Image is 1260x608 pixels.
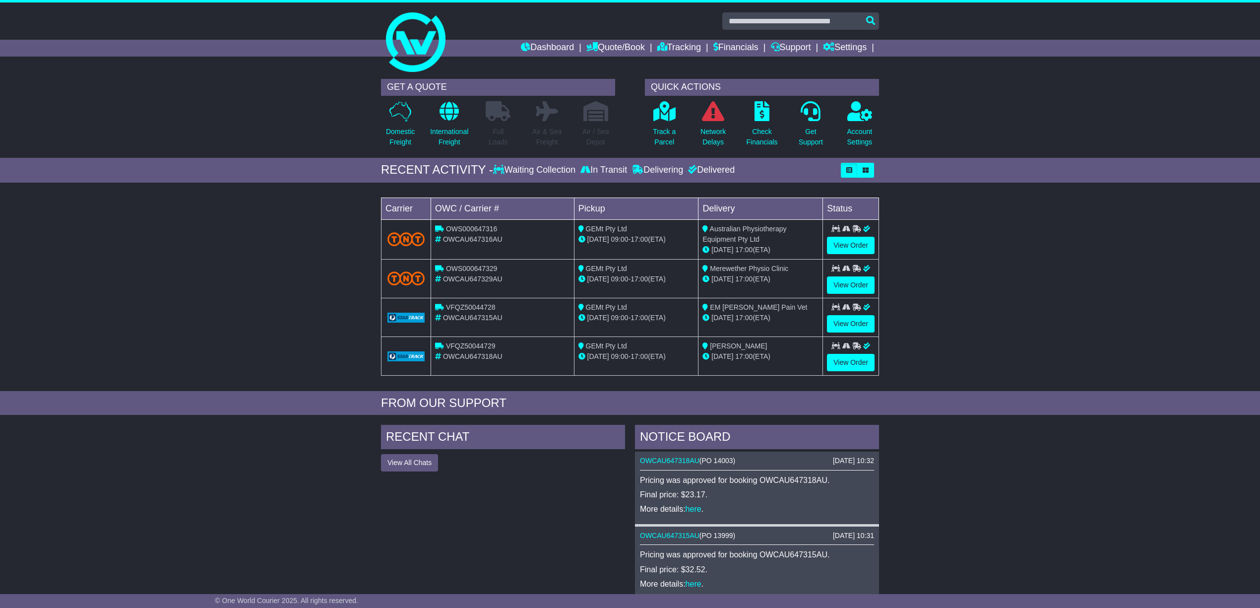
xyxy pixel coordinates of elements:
[578,234,694,245] div: - (ETA)
[630,235,648,243] span: 17:00
[443,352,503,360] span: OWCAU647318AU
[711,314,733,322] span: [DATE]
[700,127,726,147] p: Network Delays
[381,79,615,96] div: GET A QUOTE
[640,532,874,540] div: ( )
[771,40,811,57] a: Support
[823,40,867,57] a: Settings
[582,127,609,147] p: Air / Sea Depot
[381,198,431,219] td: Carrier
[640,457,699,465] a: OWCAU647318AU
[385,101,415,153] a: DomesticFreight
[798,101,823,153] a: GetSupport
[640,457,874,465] div: ( )
[657,40,701,57] a: Tracking
[711,352,733,360] span: [DATE]
[430,127,468,147] p: International Freight
[486,127,510,147] p: Full Loads
[827,276,875,294] a: View Order
[586,342,627,350] span: GEMt Pty Ltd
[587,352,609,360] span: [DATE]
[574,198,698,219] td: Pickup
[827,315,875,333] a: View Order
[746,101,778,153] a: CheckFinancials
[381,454,438,472] button: View All Chats
[702,245,819,255] div: (ETA)
[430,101,469,153] a: InternationalFreight
[446,265,498,272] span: OWS000647329
[387,313,425,323] img: GetCarrierServiceLogo
[710,265,788,272] span: Merewether Physio Clinic
[702,313,819,323] div: (ETA)
[710,303,807,311] span: EM [PERSON_NAME] Pain Vet
[586,225,627,233] span: GEMt Pty Ltd
[702,532,733,540] span: PO 13999
[381,396,879,410] div: FROM OUR SUPPORT
[653,127,676,147] p: Track a Parcel
[578,274,694,284] div: - (ETA)
[847,127,873,147] p: Account Settings
[702,274,819,284] div: (ETA)
[640,475,874,485] p: Pricing was approved for booking OWCAU647318AU.
[702,457,733,465] span: PO 14003
[700,101,726,153] a: NetworkDelays
[640,565,874,574] p: Final price: $32.52.
[443,275,503,283] span: OWCAU647329AU
[611,275,629,283] span: 09:00
[387,232,425,246] img: TNT_Domestic.png
[630,165,686,176] div: Delivering
[702,225,786,243] span: Australian Physiotherapy Equipment Pty Ltd
[735,352,753,360] span: 17:00
[823,198,879,219] td: Status
[640,579,874,589] p: More details: .
[735,314,753,322] span: 17:00
[652,101,676,153] a: Track aParcel
[586,40,645,57] a: Quote/Book
[387,271,425,285] img: TNT_Domestic.png
[443,235,503,243] span: OWCAU647316AU
[446,342,496,350] span: VFQZ50044729
[446,303,496,311] span: VFQZ50044728
[493,165,578,176] div: Waiting Collection
[611,314,629,322] span: 09:00
[630,314,648,322] span: 17:00
[827,354,875,371] a: View Order
[799,127,823,147] p: Get Support
[586,303,627,311] span: GEMt Pty Ltd
[387,351,425,361] img: GetCarrierServiceLogo
[587,275,609,283] span: [DATE]
[833,532,874,540] div: [DATE] 10:31
[521,40,574,57] a: Dashboard
[587,235,609,243] span: [DATE]
[381,163,493,177] div: RECENT ACTIVITY -
[713,40,758,57] a: Financials
[443,314,503,322] span: OWCAU647315AU
[735,275,753,283] span: 17:00
[833,457,874,465] div: [DATE] 10:32
[827,237,875,254] a: View Order
[640,550,874,559] p: Pricing was approved for booking OWCAU647315AU.
[578,351,694,362] div: - (ETA)
[686,580,701,588] a: here
[645,79,879,96] div: QUICK ACTIONS
[711,246,733,254] span: [DATE]
[630,275,648,283] span: 17:00
[702,351,819,362] div: (ETA)
[431,198,574,219] td: OWC / Carrier #
[215,597,358,605] span: © One World Courier 2025. All rights reserved.
[611,352,629,360] span: 09:00
[735,246,753,254] span: 17:00
[747,127,778,147] p: Check Financials
[630,352,648,360] span: 17:00
[635,425,879,452] div: NOTICE BOARD
[578,313,694,323] div: - (ETA)
[711,275,733,283] span: [DATE]
[698,198,823,219] td: Delivery
[640,504,874,514] p: More details: .
[847,101,873,153] a: AccountSettings
[640,490,874,499] p: Final price: $23.17.
[532,127,562,147] p: Air & Sea Freight
[578,165,630,176] div: In Transit
[710,342,767,350] span: [PERSON_NAME]
[640,532,699,540] a: OWCAU647315AU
